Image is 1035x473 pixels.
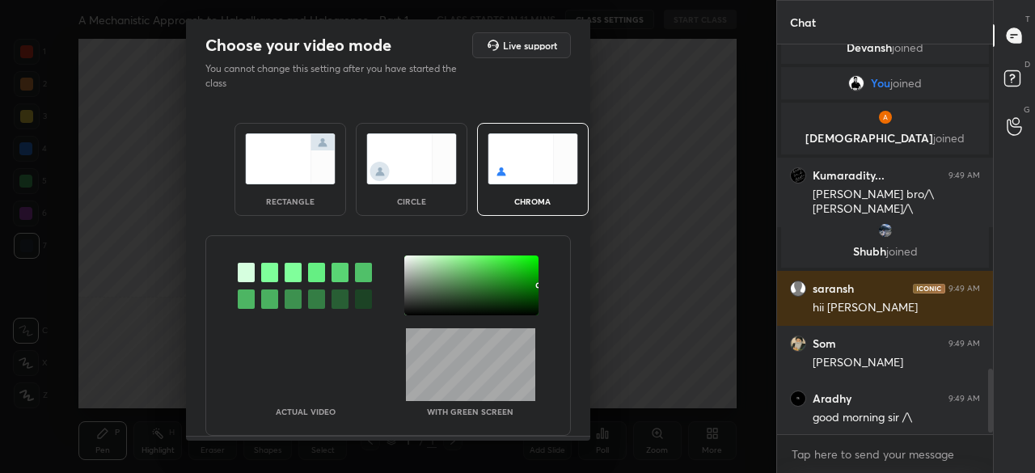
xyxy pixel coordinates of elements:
[427,408,513,416] p: With green screen
[948,339,980,348] div: 9:49 AM
[366,133,457,184] img: circleScreenIcon.acc0effb.svg
[877,109,893,125] img: 33b948d33e424e9ebb37678b900db0b0.80910438_3
[791,41,979,54] p: Devansh
[276,408,336,416] p: Actual Video
[790,281,806,297] img: default.png
[877,222,893,239] img: e3b9808796414a1b98907cccba56d8e3.jpg
[813,355,980,371] div: [PERSON_NAME]
[245,133,336,184] img: normalScreenIcon.ae25ed63.svg
[791,132,979,145] p: [DEMOGRAPHIC_DATA]
[258,197,323,205] div: rectangle
[777,1,829,44] p: Chat
[933,130,965,146] span: joined
[501,197,565,205] div: chroma
[1024,58,1030,70] p: D
[813,336,836,351] h6: Som
[1025,13,1030,25] p: T
[791,245,979,258] p: Shubh
[790,167,806,184] img: 891f7ef21c4741a0a923c1d67c5828c9.jpg
[948,394,980,403] div: 9:49 AM
[1024,103,1030,116] p: G
[871,77,890,90] span: You
[790,336,806,352] img: 14a8617417c940d19949555231a15899.jpg
[813,187,980,217] div: [PERSON_NAME] bro/\ [PERSON_NAME]/\
[948,171,980,180] div: 9:49 AM
[205,61,467,91] p: You cannot change this setting after you have started the class
[813,168,885,183] h6: Kumaradity...
[777,44,993,435] div: grid
[205,35,391,56] h2: Choose your video mode
[886,243,918,259] span: joined
[813,410,980,426] div: good morning sir /\
[813,391,851,406] h6: Aradhy
[813,300,980,316] div: hii [PERSON_NAME]
[379,197,444,205] div: circle
[892,40,923,55] span: joined
[813,281,854,296] h6: saransh
[488,133,578,184] img: chromaScreenIcon.c19ab0a0.svg
[948,284,980,294] div: 9:49 AM
[790,391,806,407] img: cc4fd815d0ad4f5781f9f0f6833d1ea2.jpg
[890,77,922,90] span: joined
[848,75,864,91] img: ab04c598e4204a44b5a784646aaf9c50.jpg
[503,40,557,50] h5: Live support
[913,284,945,294] img: iconic-dark.1390631f.png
